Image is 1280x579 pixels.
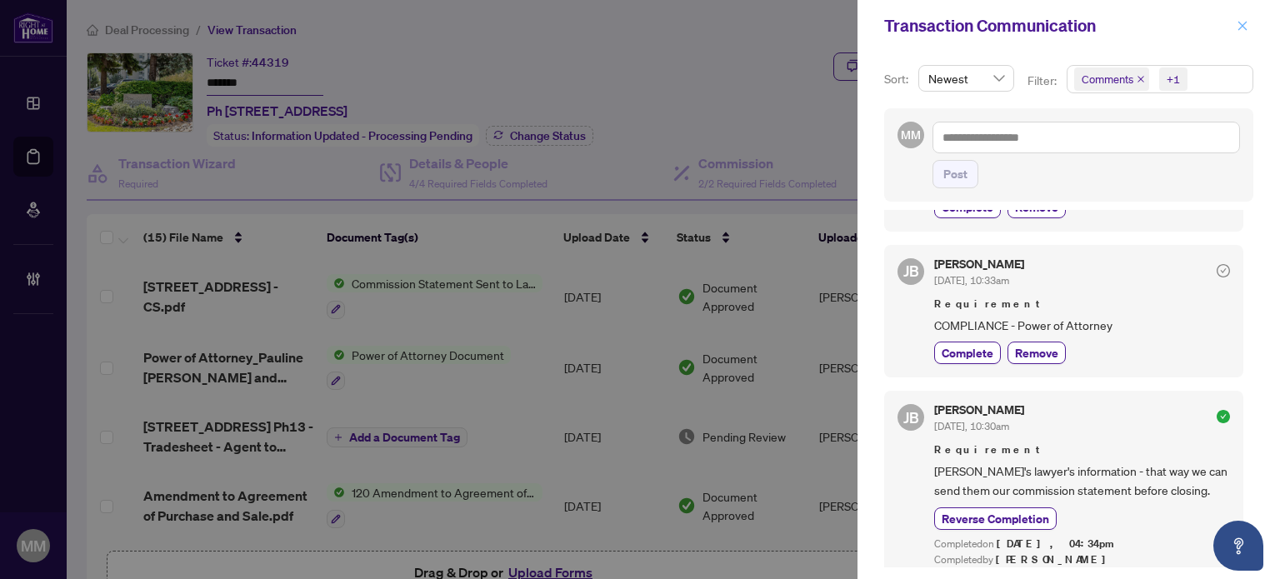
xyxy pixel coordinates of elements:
[934,507,1057,530] button: Reverse Completion
[901,126,920,144] span: MM
[884,70,912,88] p: Sort:
[934,462,1230,501] span: [PERSON_NAME]'s lawyer's information - that way we can send them our commission statement before ...
[1007,342,1066,364] button: Remove
[903,259,919,282] span: JB
[1027,72,1059,90] p: Filter:
[934,552,1230,568] div: Completed by
[934,316,1230,335] span: COMPLIANCE - Power of Attorney
[934,404,1024,416] h5: [PERSON_NAME]
[942,344,993,362] span: Complete
[884,13,1232,38] div: Transaction Communication
[934,537,1230,552] div: Completed on
[934,442,1230,458] span: Requirement
[1015,344,1058,362] span: Remove
[942,510,1049,527] span: Reverse Completion
[1082,71,1133,87] span: Comments
[997,537,1117,551] span: [DATE], 04:34pm
[903,406,919,429] span: JB
[1137,75,1145,83] span: close
[1213,521,1263,571] button: Open asap
[934,342,1001,364] button: Complete
[996,552,1115,567] span: [PERSON_NAME]
[1217,264,1230,277] span: check-circle
[1237,20,1248,32] span: close
[932,160,978,188] button: Post
[934,274,1009,287] span: [DATE], 10:33am
[1167,71,1180,87] div: +1
[934,258,1024,270] h5: [PERSON_NAME]
[928,66,1004,91] span: Newest
[934,420,1009,432] span: [DATE], 10:30am
[1217,410,1230,423] span: check-circle
[934,296,1230,312] span: Requirement
[1074,67,1149,91] span: Comments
